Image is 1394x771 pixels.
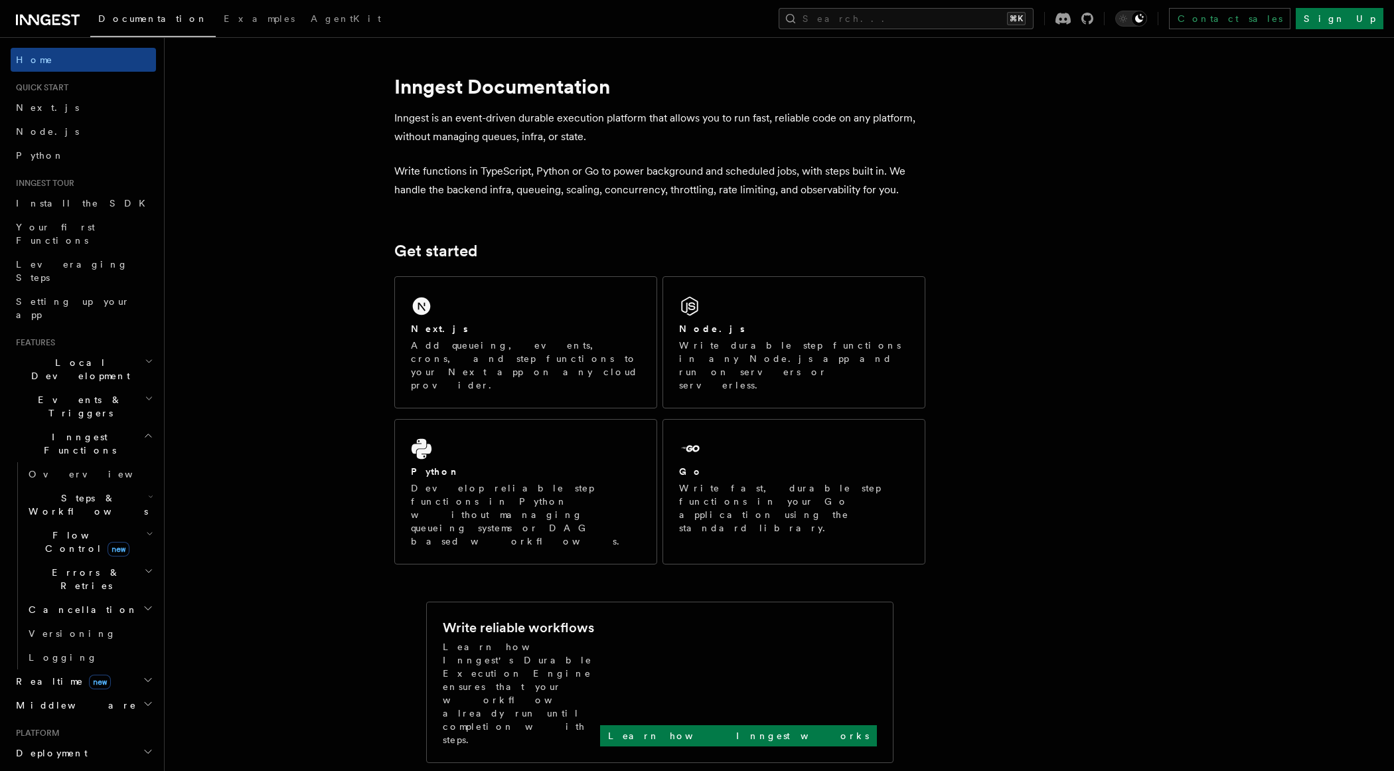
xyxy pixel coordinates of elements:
span: Deployment [11,746,88,760]
a: Logging [23,645,156,669]
span: Your first Functions [16,222,95,246]
span: Cancellation [23,603,138,616]
p: Write durable step functions in any Node.js app and run on servers or serverless. [679,339,909,392]
p: Inngest is an event-driven durable execution platform that allows you to run fast, reliable code ... [394,109,925,146]
span: Next.js [16,102,79,113]
a: Get started [394,242,477,260]
span: Setting up your app [16,296,130,320]
button: Middleware [11,693,156,717]
a: Contact sales [1169,8,1290,29]
a: Node.jsWrite durable step functions in any Node.js app and run on servers or serverless. [662,276,925,408]
div: Inngest Functions [11,462,156,669]
a: Next.jsAdd queueing, events, crons, and step functions to your Next app on any cloud provider. [394,276,657,408]
button: Errors & Retries [23,560,156,598]
span: Realtime [11,675,111,688]
button: Cancellation [23,598,156,622]
a: Leveraging Steps [11,252,156,290]
span: Documentation [98,13,208,24]
span: new [89,675,111,689]
span: Install the SDK [16,198,153,209]
span: Versioning [29,628,116,639]
button: Inngest Functions [11,425,156,462]
a: Versioning [23,622,156,645]
span: Leveraging Steps [16,259,128,283]
span: Node.js [16,126,79,137]
p: Learn how Inngest works [608,729,869,742]
span: Errors & Retries [23,566,144,592]
a: Overview [23,462,156,486]
a: Sign Up [1296,8,1383,29]
span: Features [11,337,55,348]
p: Learn how Inngest's Durable Execution Engine ensures that your workflow already run until complet... [443,640,600,746]
span: Local Development [11,356,145,383]
h2: Next.js [411,322,468,335]
a: AgentKit [303,4,389,36]
span: Inngest Functions [11,430,143,457]
a: Next.js [11,96,156,120]
h2: Go [679,465,703,478]
a: Install the SDK [11,191,156,215]
a: Setting up your app [11,290,156,327]
button: Events & Triggers [11,388,156,425]
span: AgentKit [311,13,381,24]
span: Events & Triggers [11,393,145,420]
kbd: ⌘K [1007,12,1026,25]
span: Inngest tour [11,178,74,189]
p: Add queueing, events, crons, and step functions to your Next app on any cloud provider. [411,339,641,392]
button: Deployment [11,741,156,765]
p: Develop reliable step functions in Python without managing queueing systems or DAG based workflows. [411,481,641,548]
a: Learn how Inngest works [600,725,877,746]
a: GoWrite fast, durable step functions in your Go application using the standard library. [662,419,925,564]
button: Search...⌘K [779,8,1034,29]
p: Write fast, durable step functions in your Go application using the standard library. [679,481,909,535]
a: Your first Functions [11,215,156,252]
a: Node.js [11,120,156,143]
span: Quick start [11,82,68,93]
a: Documentation [90,4,216,37]
h1: Inngest Documentation [394,74,925,98]
p: Write functions in TypeScript, Python or Go to power background and scheduled jobs, with steps bu... [394,162,925,199]
span: Steps & Workflows [23,491,148,518]
span: Overview [29,469,165,479]
button: Steps & Workflows [23,486,156,523]
h2: Node.js [679,322,745,335]
a: PythonDevelop reliable step functions in Python without managing queueing systems or DAG based wo... [394,419,657,564]
button: Flow Controlnew [23,523,156,560]
span: Home [16,53,53,66]
a: Home [11,48,156,72]
span: Middleware [11,699,137,712]
span: Platform [11,728,60,738]
h2: Python [411,465,460,478]
h2: Write reliable workflows [443,618,594,637]
button: Toggle dark mode [1115,11,1147,27]
button: Realtimenew [11,669,156,693]
span: Python [16,150,64,161]
span: Examples [224,13,295,24]
span: Logging [29,652,98,663]
a: Examples [216,4,303,36]
span: Flow Control [23,529,146,555]
span: new [108,542,129,557]
a: Python [11,143,156,167]
button: Local Development [11,351,156,388]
